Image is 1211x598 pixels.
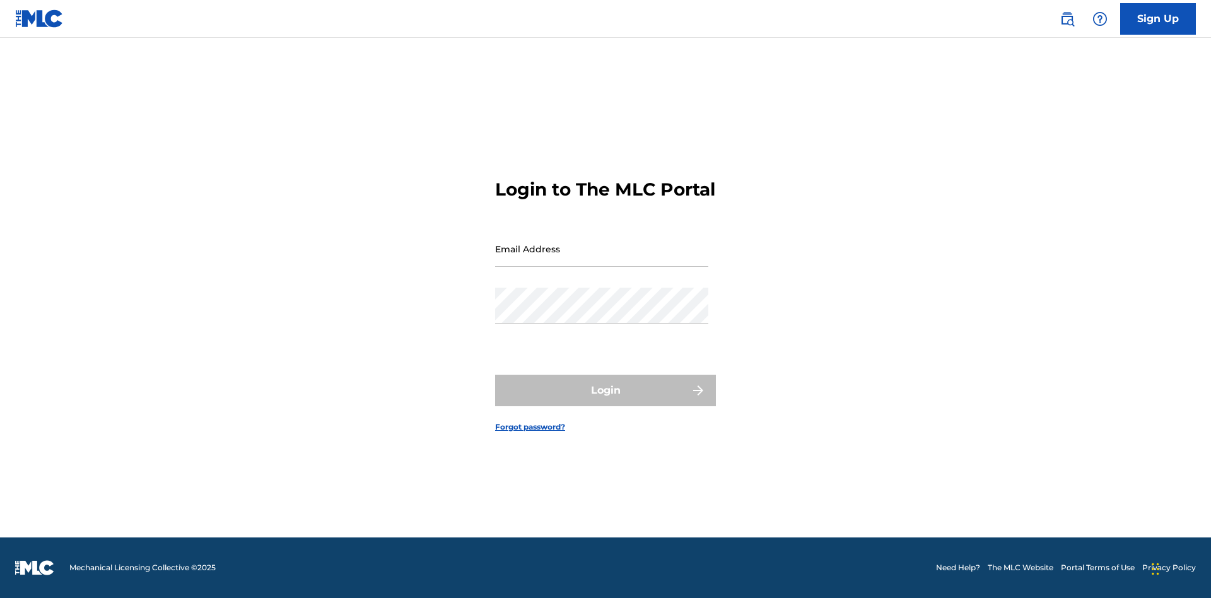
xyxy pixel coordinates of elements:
img: search [1060,11,1075,26]
h3: Login to The MLC Portal [495,179,715,201]
div: Help [1087,6,1113,32]
div: Drag [1152,550,1159,588]
a: Sign Up [1120,3,1196,35]
a: Forgot password? [495,421,565,433]
a: Public Search [1055,6,1080,32]
a: The MLC Website [988,562,1053,573]
iframe: Chat Widget [1148,537,1211,598]
a: Need Help? [936,562,980,573]
img: logo [15,560,54,575]
a: Portal Terms of Use [1061,562,1135,573]
img: help [1092,11,1108,26]
img: MLC Logo [15,9,64,28]
a: Privacy Policy [1142,562,1196,573]
span: Mechanical Licensing Collective © 2025 [69,562,216,573]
